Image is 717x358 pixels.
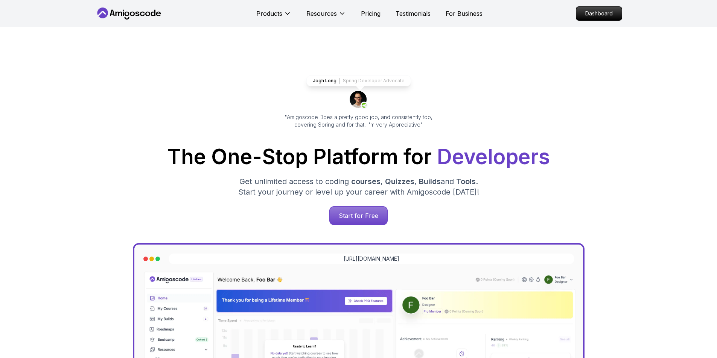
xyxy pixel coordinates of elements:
span: Tools [456,177,476,186]
img: josh long [350,91,368,109]
p: Products [256,9,282,18]
span: Builds [419,177,441,186]
button: Resources [306,9,346,24]
p: Dashboard [576,7,622,20]
span: Developers [437,144,550,169]
h1: The One-Stop Platform for [101,147,616,167]
a: [URL][DOMAIN_NAME] [344,255,399,263]
a: Start for Free [329,206,388,225]
button: Products [256,9,291,24]
a: For Business [446,9,483,18]
p: Spring Developer Advocate [343,78,405,84]
span: courses [351,177,381,186]
span: Quizzes [385,177,414,186]
p: Start for Free [330,207,387,225]
a: Testimonials [396,9,431,18]
p: Resources [306,9,337,18]
p: "Amigoscode Does a pretty good job, and consistently too, covering Spring and for that, I'm very ... [274,113,443,128]
a: Pricing [361,9,381,18]
p: Get unlimited access to coding , , and . Start your journey or level up your career with Amigosco... [232,176,485,197]
a: Dashboard [576,6,622,21]
p: Jogh Long [313,78,336,84]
